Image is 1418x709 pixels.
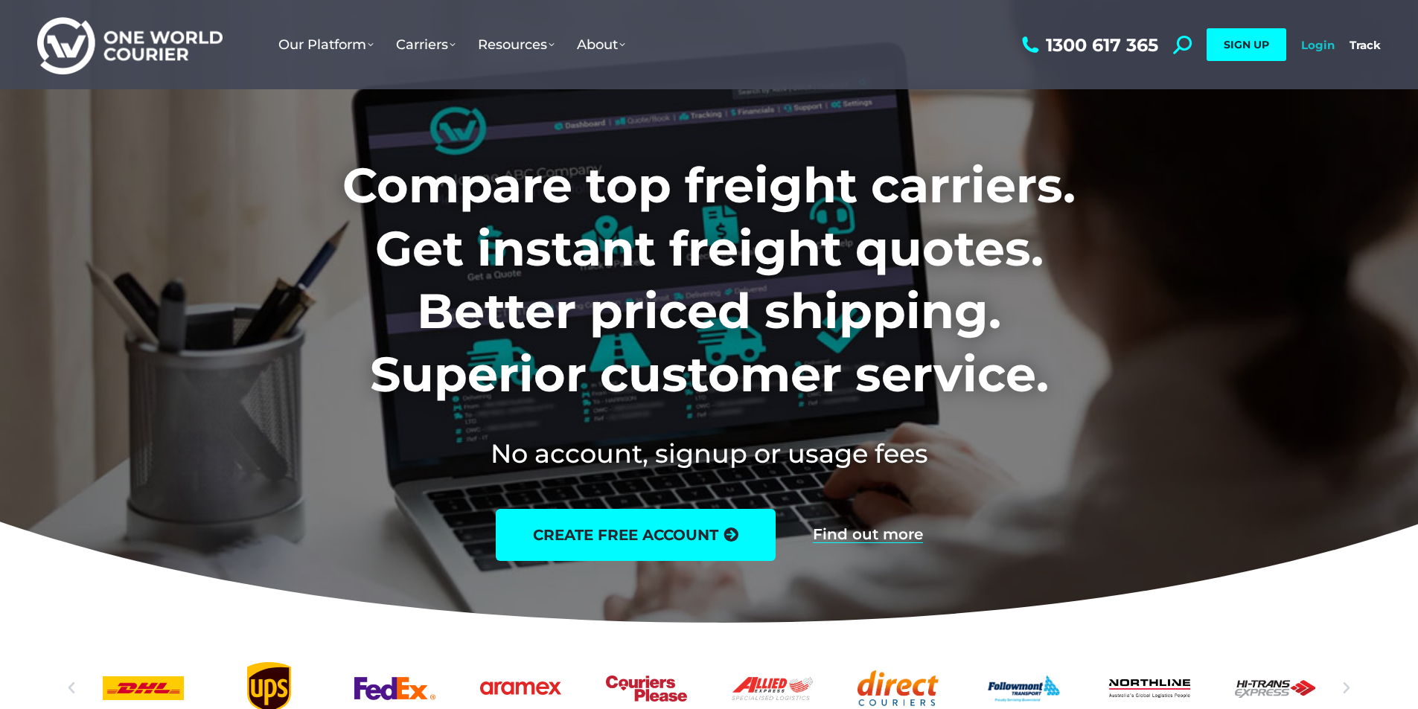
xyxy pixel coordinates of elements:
span: Carriers [396,36,456,53]
a: Resources [467,22,566,68]
a: Our Platform [267,22,385,68]
a: About [566,22,636,68]
span: Resources [478,36,555,53]
a: Carriers [385,22,467,68]
span: Our Platform [278,36,374,53]
span: About [577,36,625,53]
a: create free account [496,509,776,561]
a: 1300 617 365 [1018,36,1158,54]
h2: No account, signup or usage fees [244,435,1174,472]
h1: Compare top freight carriers. Get instant freight quotes. Better priced shipping. Superior custom... [244,154,1174,405]
img: One World Courier [37,15,223,75]
a: SIGN UP [1207,28,1286,61]
span: SIGN UP [1224,38,1269,51]
a: Find out more [813,527,923,543]
a: Login [1301,38,1335,52]
a: Track [1350,38,1381,52]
